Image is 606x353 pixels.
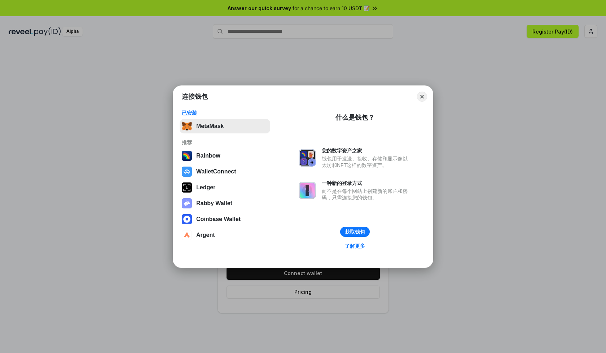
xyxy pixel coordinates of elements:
[182,151,192,161] img: svg+xml,%3Csvg%20width%3D%22120%22%20height%3D%22120%22%20viewBox%3D%220%200%20120%20120%22%20fil...
[299,149,316,167] img: svg+xml,%3Csvg%20xmlns%3D%22http%3A%2F%2Fwww.w3.org%2F2000%2Fsvg%22%20fill%3D%22none%22%20viewBox...
[196,232,215,238] div: Argent
[345,243,365,249] div: 了解更多
[180,149,270,163] button: Rainbow
[180,212,270,226] button: Coinbase Wallet
[196,153,220,159] div: Rainbow
[180,164,270,179] button: WalletConnect
[182,92,208,101] h1: 连接钱包
[322,155,411,168] div: 钱包用于发送、接收、存储和显示像以太坊和NFT这样的数字资产。
[322,188,411,201] div: 而不是在每个网站上创建新的账户和密码，只需连接您的钱包。
[182,139,268,146] div: 推荐
[180,228,270,242] button: Argent
[182,198,192,208] img: svg+xml,%3Csvg%20xmlns%3D%22http%3A%2F%2Fwww.w3.org%2F2000%2Fsvg%22%20fill%3D%22none%22%20viewBox...
[341,241,369,251] a: 了解更多
[335,113,374,122] div: 什么是钱包？
[182,167,192,177] img: svg+xml,%3Csvg%20width%3D%2228%22%20height%3D%2228%22%20viewBox%3D%220%200%2028%2028%22%20fill%3D...
[196,184,215,191] div: Ledger
[322,180,411,186] div: 一种新的登录方式
[196,168,236,175] div: WalletConnect
[182,230,192,240] img: svg+xml,%3Csvg%20width%3D%2228%22%20height%3D%2228%22%20viewBox%3D%220%200%2028%2028%22%20fill%3D...
[182,214,192,224] img: svg+xml,%3Csvg%20width%3D%2228%22%20height%3D%2228%22%20viewBox%3D%220%200%2028%2028%22%20fill%3D...
[182,121,192,131] img: svg+xml,%3Csvg%20fill%3D%22none%22%20height%3D%2233%22%20viewBox%3D%220%200%2035%2033%22%20width%...
[180,180,270,195] button: Ledger
[417,92,427,102] button: Close
[182,182,192,193] img: svg+xml,%3Csvg%20xmlns%3D%22http%3A%2F%2Fwww.w3.org%2F2000%2Fsvg%22%20width%3D%2228%22%20height%3...
[299,182,316,199] img: svg+xml,%3Csvg%20xmlns%3D%22http%3A%2F%2Fwww.w3.org%2F2000%2Fsvg%22%20fill%3D%22none%22%20viewBox...
[180,196,270,211] button: Rabby Wallet
[196,200,232,207] div: Rabby Wallet
[196,123,224,129] div: MetaMask
[340,227,370,237] button: 获取钱包
[322,147,411,154] div: 您的数字资产之家
[180,119,270,133] button: MetaMask
[345,229,365,235] div: 获取钱包
[182,110,268,116] div: 已安装
[196,216,241,222] div: Coinbase Wallet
